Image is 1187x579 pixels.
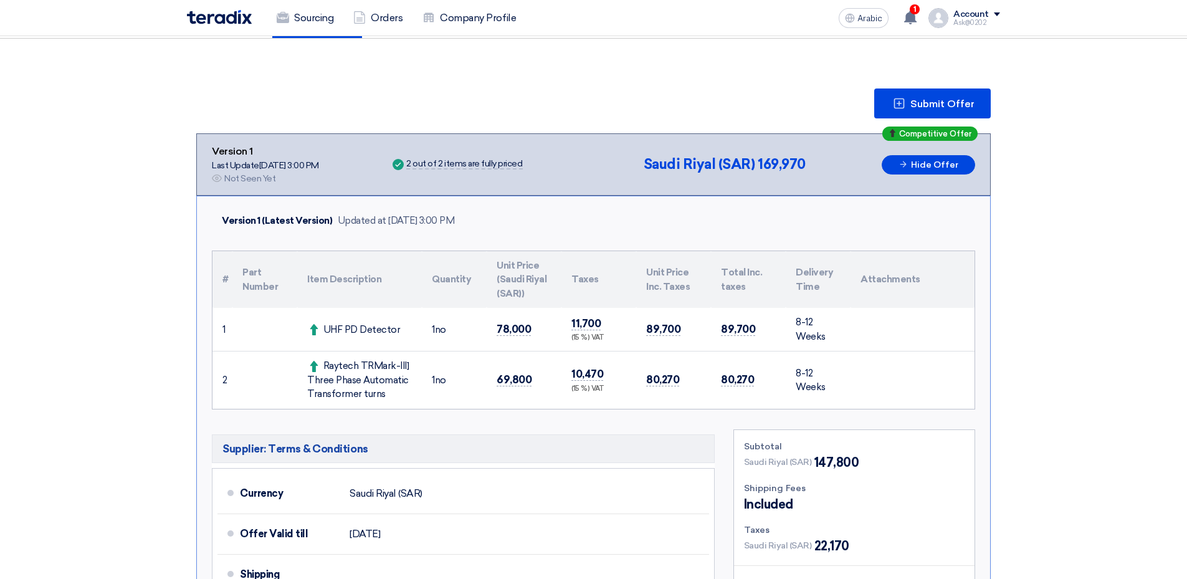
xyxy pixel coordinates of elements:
[350,482,422,505] div: Saudi Riyal (SAR)
[406,160,522,170] div: 2 out of 2 items are fully priced
[910,99,975,109] span: Submit Offer
[371,11,403,26] font: Orders
[758,156,806,173] span: 169,970
[432,375,435,386] span: 1
[240,479,340,509] div: Currency
[744,440,965,453] div: Subtotal
[646,323,680,336] span: 89,700
[744,456,812,469] span: Saudi Riyal (SAR)
[644,156,755,173] span: Saudi Riyal (SAR)
[874,89,991,118] button: Submit Offer
[432,324,435,335] span: 1
[744,539,812,552] span: Saudi Riyal (SAR)
[721,373,754,386] span: 80,270
[232,251,297,309] th: Part Number
[786,308,851,352] td: 8-12 Weeks
[267,4,343,32] a: Sourcing
[571,384,626,395] div: (15 %) VAT
[571,317,601,330] span: 11,700
[338,214,455,228] div: Updated at [DATE] 3:00 PM
[899,130,971,138] span: Competitive Offer
[222,214,333,228] div: Version 1 (Latest Version)
[212,144,253,159] font: Version 1
[212,160,319,171] font: Last Update [DATE] 3:00 PM
[721,323,755,336] span: 89,700
[212,308,232,352] td: 1
[497,373,532,386] span: 69,800
[212,352,232,409] td: 2
[910,4,920,14] span: 1
[561,251,636,309] th: Taxes
[212,434,715,463] h5: Supplier: Terms & Conditions
[786,251,851,309] th: Delivery Time
[187,10,252,24] img: Teradix logo
[744,524,965,537] div: Taxes
[240,519,340,549] div: Offer Valid till
[744,495,793,514] span: Included
[323,324,401,335] font: UHF PD Detector
[744,482,965,495] div: Shipping Fees
[297,251,422,309] th: Item Description
[882,155,975,175] button: Hide Offer
[814,453,859,472] span: 147,800
[646,373,679,386] span: 80,270
[953,9,989,20] div: Account
[636,251,711,309] th: Unit Price Inc. Taxes
[857,14,882,23] span: Arabic
[422,251,487,309] th: Quantity
[928,8,948,28] img: profile_test.png
[711,251,786,309] th: Total Inc. taxes
[911,160,958,170] font: Hide Offer
[343,4,412,32] a: Orders
[224,172,275,185] div: Not Seen Yet
[350,528,380,540] span: [DATE]
[432,324,446,335] font: no
[839,8,889,28] button: Arabic
[432,375,446,386] font: no
[497,323,531,336] span: 78,000
[212,251,232,309] th: #
[571,333,626,343] div: (15 %) VAT
[294,11,333,26] font: Sourcing
[487,251,561,309] th: Unit Price (Saudi Riyal (SAR))
[953,19,1000,26] div: Ask@0202
[307,360,409,400] font: Raytech TRMark-III] Three Phase Automatic Transformer turns
[571,368,603,381] span: 10,470
[851,251,975,309] th: Attachments
[786,352,851,409] td: 8-12 Weeks
[440,11,516,26] font: Company Profile
[814,537,849,555] span: 22,170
